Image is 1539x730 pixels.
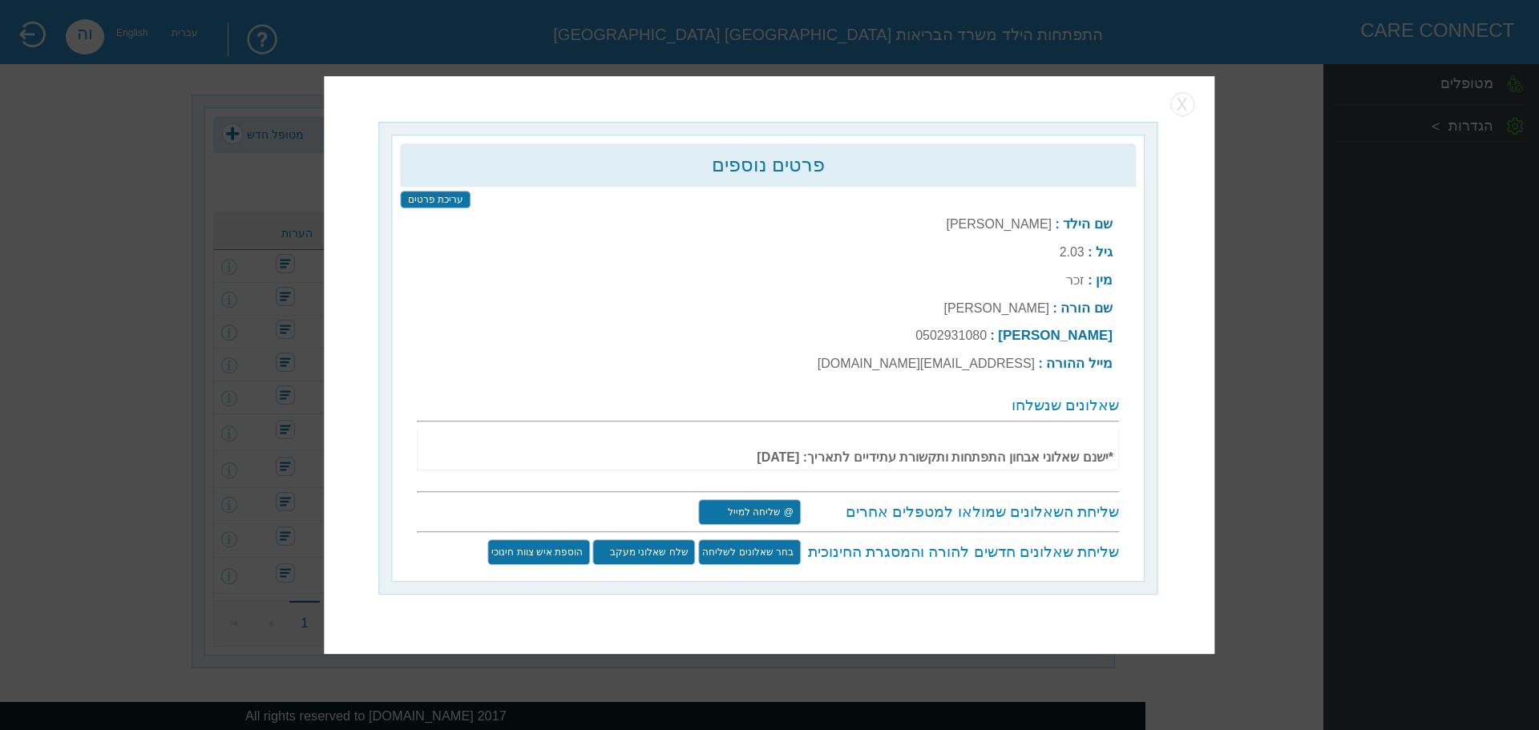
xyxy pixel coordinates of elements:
[1088,245,1092,259] b: :
[487,539,590,565] input: הוספת איש צוות חינוכי
[946,217,1052,231] label: [PERSON_NAME]
[915,329,987,342] label: 0502931080
[1063,216,1113,232] b: שם הילד
[1096,244,1113,260] b: גיל
[593,539,696,565] input: שלח שאלוני מעקב
[1096,272,1113,288] b: מין
[1088,273,1092,287] b: :
[698,499,801,525] input: @ שליחה למייל
[943,301,1049,315] label: [PERSON_NAME]
[998,328,1113,343] b: [PERSON_NAME]
[423,434,1113,465] b: *ישנם שאלוני אבחון התפתחות ותקשורת עתידיים לתאריך: [DATE]
[1012,397,1119,413] span: שאלונים שנשלחו
[1060,245,1085,259] label: 2.03
[1046,356,1113,371] b: מייל ההורה
[1052,301,1056,315] b: :
[1066,273,1085,287] label: זכר
[1055,217,1059,231] b: :
[1060,300,1113,316] b: שם הורה
[401,191,471,208] input: עריכת פרטים
[803,543,1119,561] h3: שליחת שאלונים חדשים להורה והמסגרת החינוכית
[698,539,801,565] input: בחר שאלונים לשליחה
[991,329,995,342] b: :
[818,357,1035,370] label: [EMAIL_ADDRESS][DOMAIN_NAME]
[1038,357,1042,370] b: :
[803,503,1119,521] h3: שליחת השאלונים שמולאו למטפלים אחרים
[409,154,1128,176] h2: פרטים נוספים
